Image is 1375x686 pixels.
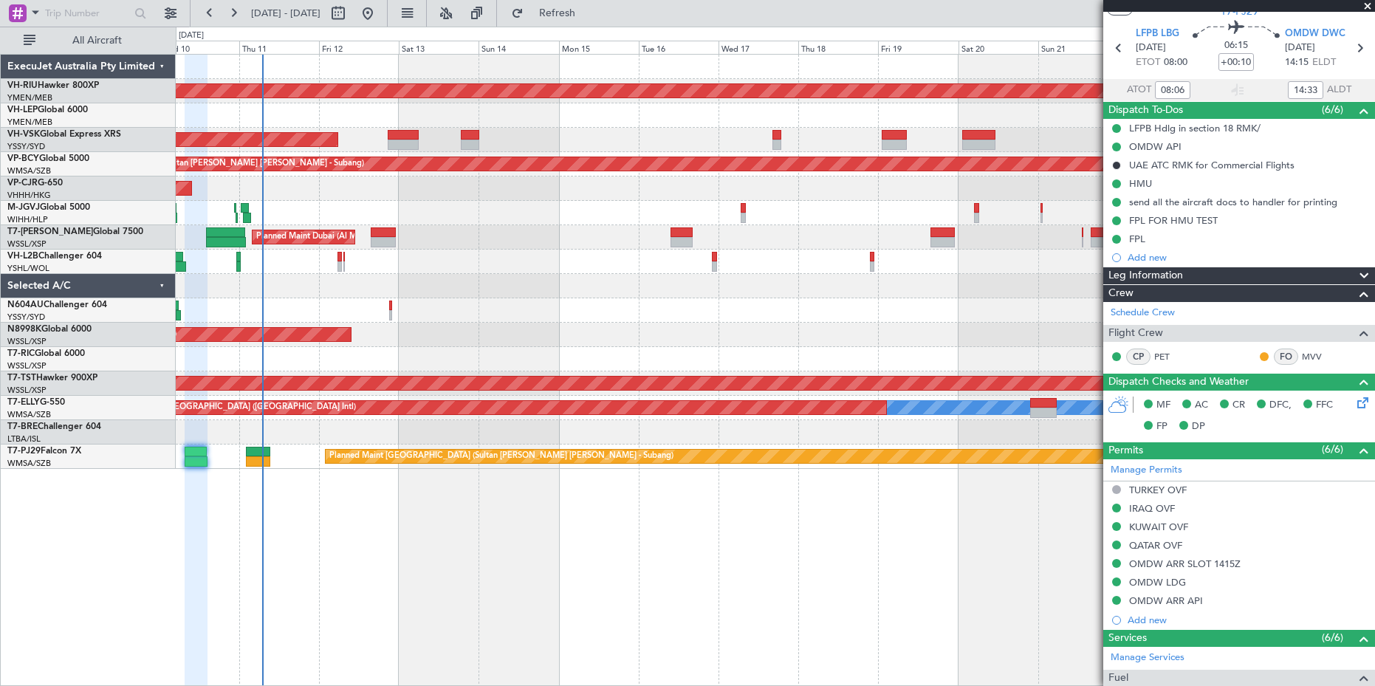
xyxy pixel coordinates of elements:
[7,447,81,456] a: T7-PJ29Falcon 7X
[1111,306,1175,320] a: Schedule Crew
[1288,81,1323,99] input: --:--
[16,29,160,52] button: All Aircraft
[399,41,479,54] div: Sat 13
[7,325,92,334] a: N8998KGlobal 6000
[1154,350,1187,363] a: PET
[527,8,589,18] span: Refresh
[1164,55,1187,70] span: 08:00
[7,336,47,347] a: WSSL/XSP
[7,312,45,323] a: YSSY/SYD
[7,433,41,445] a: LTBA/ISL
[7,385,47,396] a: WSSL/XSP
[239,41,319,54] div: Thu 11
[7,165,51,176] a: WMSA/SZB
[7,263,49,274] a: YSHL/WOL
[479,41,558,54] div: Sun 14
[7,130,40,139] span: VH-VSK
[1108,374,1249,391] span: Dispatch Checks and Weather
[1129,122,1261,134] div: LFPB Hdlg in section 18 RMK/
[1312,55,1336,70] span: ELDT
[7,458,51,469] a: WMSA/SZB
[1316,398,1333,413] span: FFC
[1129,521,1188,533] div: KUWAIT OVF
[1224,38,1248,53] span: 06:15
[1129,484,1187,496] div: TURKEY OVF
[7,374,36,383] span: T7-TST
[1156,398,1170,413] span: MF
[1108,285,1134,302] span: Crew
[1129,502,1175,515] div: IRAQ OVF
[1129,539,1182,552] div: QATAR OVF
[7,374,97,383] a: T7-TSTHawker 900XP
[798,41,878,54] div: Thu 18
[7,239,47,250] a: WSSL/XSP
[1128,614,1368,626] div: Add new
[1285,27,1345,41] span: OMDW DWC
[7,214,48,225] a: WIHH/HLP
[1156,419,1167,434] span: FP
[504,1,593,25] button: Refresh
[1129,140,1182,153] div: OMDW API
[1129,233,1145,245] div: FPL
[1038,41,1118,54] div: Sun 21
[1192,419,1205,434] span: DP
[1127,83,1151,97] span: ATOT
[7,252,102,261] a: VH-L2BChallenger 604
[7,179,38,188] span: VP-CJR
[1129,196,1337,208] div: send all the aircraft docs to handler for printing
[159,41,239,54] div: Wed 10
[1129,558,1241,570] div: OMDW ARR SLOT 1415Z
[7,360,47,371] a: WSSL/XSP
[7,106,88,114] a: VH-LEPGlobal 6000
[7,325,41,334] span: N8998K
[559,41,639,54] div: Mon 15
[1111,651,1184,665] a: Manage Services
[7,81,99,90] a: VH-RIUHawker 800XP
[7,227,143,236] a: T7-[PERSON_NAME]Global 7500
[7,349,35,358] span: T7-RIC
[1269,398,1292,413] span: DFC,
[7,203,90,212] a: M-JGVJGlobal 5000
[7,130,121,139] a: VH-VSKGlobal Express XRS
[7,301,107,309] a: N604AUChallenger 604
[1327,83,1351,97] span: ALDT
[7,203,40,212] span: M-JGVJ
[7,81,38,90] span: VH-RIU
[1322,102,1343,117] span: (6/6)
[1108,102,1183,119] span: Dispatch To-Dos
[1129,177,1152,190] div: HMU
[45,2,130,24] input: Trip Number
[10,153,364,175] div: Unplanned Maint [GEOGRAPHIC_DATA] (Sultan [PERSON_NAME] [PERSON_NAME] - Subang)
[7,190,51,201] a: VHHH/HKG
[256,226,402,248] div: Planned Maint Dubai (Al Maktoum Intl)
[7,179,63,188] a: VP-CJRG-650
[639,41,719,54] div: Tue 16
[1129,576,1186,589] div: OMDW LDG
[7,227,93,236] span: T7-[PERSON_NAME]
[7,301,44,309] span: N604AU
[1195,398,1208,413] span: AC
[7,409,51,420] a: WMSA/SZB
[1108,442,1143,459] span: Permits
[1108,325,1163,342] span: Flight Crew
[7,349,85,358] a: T7-RICGlobal 6000
[1108,630,1147,647] span: Services
[38,35,156,46] span: All Aircraft
[959,41,1038,54] div: Sat 20
[1322,442,1343,457] span: (6/6)
[1285,41,1315,55] span: [DATE]
[7,154,39,163] span: VP-BCY
[1128,251,1368,264] div: Add new
[1155,81,1190,99] input: --:--
[329,445,673,467] div: Planned Maint [GEOGRAPHIC_DATA] (Sultan [PERSON_NAME] [PERSON_NAME] - Subang)
[1136,27,1179,41] span: LFPB LBG
[1221,4,1258,19] span: T7-PJ29
[1302,350,1335,363] a: MVV
[7,92,52,103] a: YMEN/MEB
[7,447,41,456] span: T7-PJ29
[1129,594,1203,607] div: OMDW ARR API
[251,7,320,20] span: [DATE] - [DATE]
[1136,55,1160,70] span: ETOT
[319,41,399,54] div: Fri 12
[1274,349,1298,365] div: FO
